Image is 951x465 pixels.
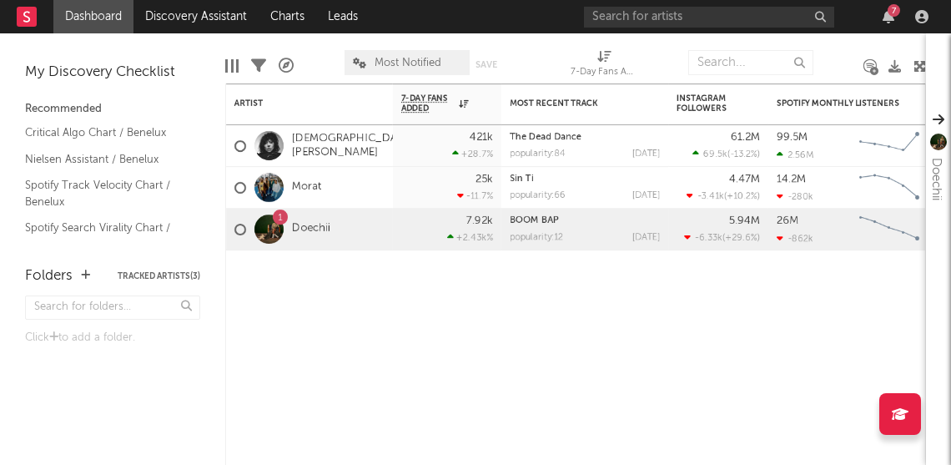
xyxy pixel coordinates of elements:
[279,42,294,90] div: A&R Pipeline
[475,174,493,184] div: 25k
[292,222,330,236] a: Doechii
[777,132,808,143] div: 99.5M
[731,132,760,143] div: 61.2M
[25,99,200,119] div: Recommended
[452,149,493,159] div: +28.7 %
[375,58,441,68] span: Most Notified
[510,191,566,200] div: popularity: 66
[510,174,534,184] a: Sin Ti
[888,4,900,17] div: 7
[777,99,902,109] div: Spotify Monthly Listeners
[225,42,239,90] div: Edit Columns
[470,132,493,143] div: 421k
[692,149,760,159] div: ( )
[510,149,566,159] div: popularity: 84
[447,232,493,243] div: +2.43k %
[883,10,894,23] button: 7
[725,234,757,243] span: +29.6 %
[632,233,660,242] div: [DATE]
[777,174,806,184] div: 14.2M
[25,266,73,286] div: Folders
[852,125,927,167] svg: Chart title
[401,94,455,114] span: 7-Day Fans Added
[687,190,760,201] div: ( )
[25,176,184,210] a: Spotify Track Velocity Chart / Benelux
[25,150,184,169] a: Nielsen Assistant / Benelux
[457,190,493,201] div: -11.7 %
[571,63,637,83] div: 7-Day Fans Added (7-Day Fans Added)
[234,99,360,109] div: Artist
[510,99,635,109] div: Most Recent Track
[251,42,266,90] div: Filters
[684,232,760,243] div: ( )
[852,209,927,250] svg: Chart title
[688,50,813,75] input: Search...
[777,233,813,244] div: -862k
[729,174,760,184] div: 4.47M
[510,133,581,142] a: The Dead Dance
[695,234,722,243] span: -6.33k
[25,296,200,320] input: Search for folders...
[510,174,660,184] div: Sin Ti
[292,180,321,195] a: Morat
[25,219,184,253] a: Spotify Search Virality Chart / Benelux
[777,215,798,226] div: 26M
[118,272,200,281] button: Tracked Artists(3)
[632,191,660,200] div: [DATE]
[926,158,946,200] div: Doechii
[25,124,184,142] a: Critical Algo Chart / Benelux
[729,215,760,226] div: 5.94M
[852,167,927,209] svg: Chart title
[697,192,724,201] span: -3.41k
[25,63,200,83] div: My Discovery Checklist
[510,216,660,225] div: BOOM BAP
[510,216,559,225] a: BOOM BAP
[510,133,660,142] div: The Dead Dance
[727,192,757,201] span: +10.2 %
[677,94,735,114] div: Instagram Followers
[777,191,813,202] div: -280k
[292,132,414,160] a: [DEMOGRAPHIC_DATA][PERSON_NAME]
[475,60,497,69] button: Save
[730,150,757,159] span: -13.2 %
[571,42,637,90] div: 7-Day Fans Added (7-Day Fans Added)
[584,7,834,28] input: Search for artists
[510,233,563,242] div: popularity: 12
[703,150,727,159] span: 69.5k
[25,328,200,348] div: Click to add a folder.
[777,149,813,160] div: 2.56M
[632,149,660,159] div: [DATE]
[466,215,493,226] div: 7.92k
